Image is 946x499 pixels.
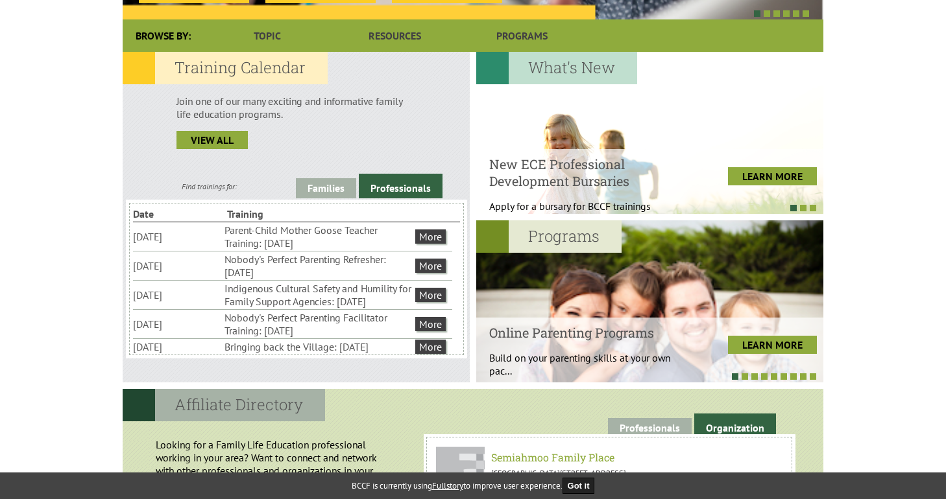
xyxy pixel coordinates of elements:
a: Resources [331,19,458,52]
a: LEARN MORE [728,167,817,185]
h2: What's New [476,52,637,84]
h2: Training Calendar [123,52,328,84]
li: [DATE] [133,316,222,332]
li: [DATE] [133,339,222,354]
p: Apply for a bursary for BCCF trainings West... [489,200,683,226]
h4: New ECE Professional Development Bursaries [489,156,683,189]
a: More [415,259,446,273]
h2: Affiliate Directory [123,389,325,421]
a: Families [296,178,356,198]
li: Nobody's Perfect Parenting Refresher: [DATE] [224,251,413,280]
p: Build on your parenting skills at your own pac... [489,351,683,377]
li: Bringing back the Village: [DATE] [224,339,413,354]
p: Looking for a Family Life Education professional working in your area? Want to connect and networ... [130,432,417,496]
li: Training [227,206,319,222]
li: Nobody's Perfect Parenting Facilitator Training: [DATE] [224,310,413,338]
a: More [415,229,446,244]
a: Programs [459,19,586,52]
li: Date [133,206,224,222]
a: More [415,340,446,354]
li: Parent-Child Mother Goose Teacher Training: [DATE] [224,222,413,251]
p: [GEOGRAPHIC_DATA][STREET_ADDRESS] [436,468,782,478]
a: Professionals [608,418,692,438]
a: More [415,288,446,302]
img: Semiahmoo Family Place Alyssa Roberts [436,447,523,495]
a: LEARN MORE [728,336,817,354]
a: Fullstory [432,480,463,491]
li: [DATE] [133,258,222,273]
a: Organization [694,413,776,438]
li: [DATE] [133,287,222,303]
div: Browse By: [123,19,204,52]
p: Join one of our many exciting and informative family life education programs. [176,95,416,121]
a: view all [176,131,248,149]
li: Indigenous Cultural Safety and Humility for Family Support Agencies: [DATE] [224,281,413,309]
li: [DATE] [133,229,222,244]
div: Find trainings for: [123,181,296,191]
h2: Programs [476,220,622,253]
a: More [415,317,446,331]
button: Got it [563,478,595,494]
h6: Semiahmoo Family Place [440,450,778,464]
h4: Online Parenting Programs [489,324,683,341]
a: Topic [204,19,331,52]
a: Professionals [359,174,443,198]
